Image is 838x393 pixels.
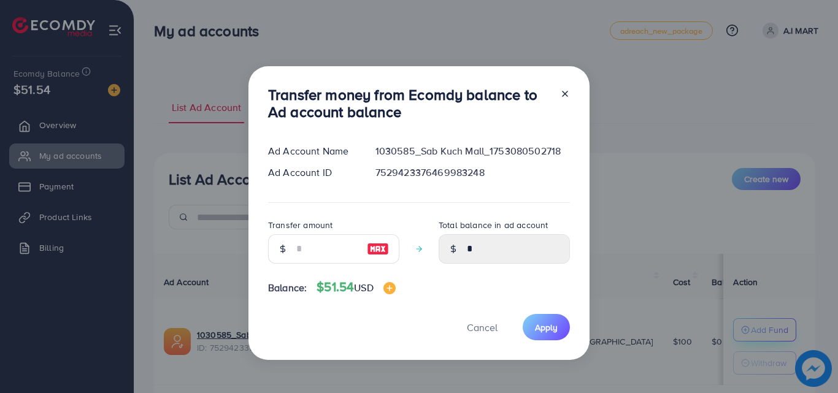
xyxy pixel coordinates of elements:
span: USD [354,281,373,294]
div: Ad Account ID [258,166,366,180]
button: Cancel [452,314,513,340]
div: 7529423376469983248 [366,166,580,180]
img: image [367,242,389,256]
img: image [383,282,396,294]
label: Transfer amount [268,219,333,231]
h4: $51.54 [317,280,395,295]
div: 1030585_Sab Kuch Mall_1753080502718 [366,144,580,158]
div: Ad Account Name [258,144,366,158]
button: Apply [523,314,570,340]
span: Cancel [467,321,498,334]
span: Apply [535,321,558,334]
label: Total balance in ad account [439,219,548,231]
h3: Transfer money from Ecomdy balance to Ad account balance [268,86,550,121]
span: Balance: [268,281,307,295]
